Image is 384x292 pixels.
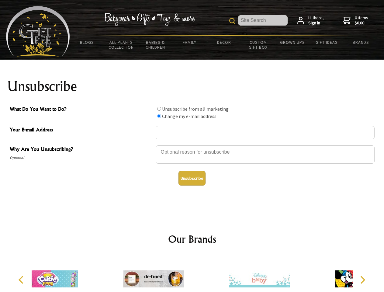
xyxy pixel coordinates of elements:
strong: Sign in [308,20,324,26]
button: Next [356,273,369,287]
a: Family [173,36,207,49]
a: All Plants Collection [104,36,139,54]
a: Babies & Children [138,36,173,54]
a: Gift Ideas [310,36,344,49]
input: Site Search [238,15,288,26]
textarea: Why Are You Unsubscribing? [156,145,375,164]
a: Custom Gift Box [241,36,275,54]
h1: Unsubscribe [7,79,377,94]
label: Change my e-mail address [162,113,216,119]
a: Hi there,Sign in [297,15,324,26]
strong: $0.00 [355,20,368,26]
button: Previous [15,273,29,287]
img: Babywear - Gifts - Toys & more [104,13,195,26]
h2: Our Brands [12,232,372,246]
input: What Do You Want to Do? [157,114,161,118]
button: Unsubscribe [178,171,206,186]
a: 0 items$0.00 [343,15,368,26]
input: Your E-mail Address [156,126,375,139]
span: Why Are You Unsubscribing? [10,145,153,154]
img: Babyware - Gifts - Toys and more... [6,6,70,57]
span: What Do You Want to Do? [10,105,153,114]
span: Optional [10,154,153,162]
a: Decor [207,36,241,49]
img: product search [229,18,235,24]
span: 0 items [355,15,368,26]
span: Your E-mail Address [10,126,153,135]
a: BLOGS [70,36,104,49]
label: Unsubscribe from all marketing [162,106,229,112]
a: Grown Ups [275,36,310,49]
a: Brands [344,36,378,49]
input: What Do You Want to Do? [157,107,161,111]
span: Hi there, [308,15,324,26]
